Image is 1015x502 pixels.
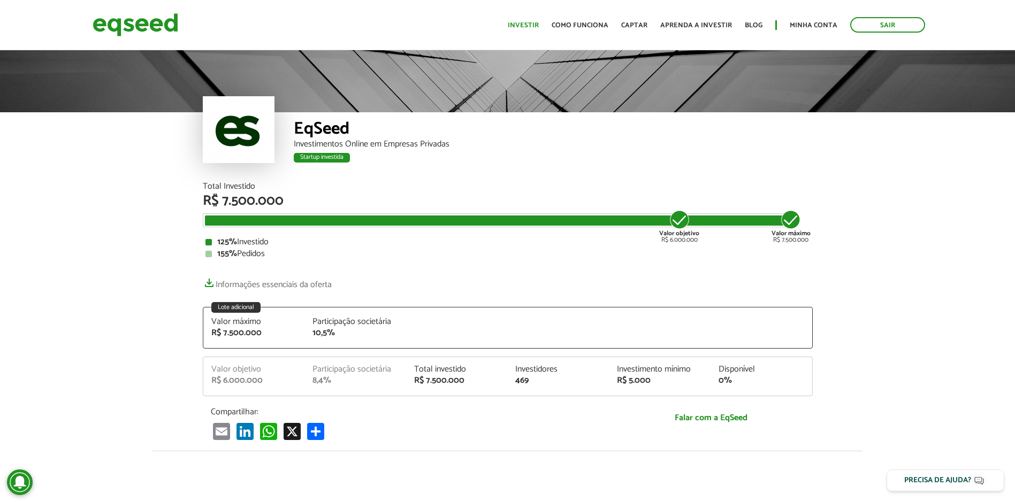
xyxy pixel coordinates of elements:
a: LinkedIn [234,422,256,440]
a: Informações essenciais da oferta [203,274,332,289]
div: Investimento mínimo [617,365,703,374]
div: EqSeed [294,120,813,140]
div: Investimentos Online em Empresas Privadas [294,140,813,149]
div: R$ 6.000.000 [211,376,297,385]
div: Pedidos [205,250,810,258]
strong: 155% [217,246,237,261]
a: WhatsApp [258,422,279,440]
div: 8,4% [312,376,398,385]
div: R$ 7.500.000 [203,194,813,208]
strong: 125% [217,235,237,249]
div: Total investido [414,365,500,374]
div: R$ 6.000.000 [659,209,699,243]
a: Aprenda a investir [660,22,732,29]
div: R$ 7.500.000 [772,209,811,243]
div: 10,5% [312,329,398,337]
strong: Valor objetivo [659,228,699,238]
div: 0% [719,376,804,385]
a: Minha conta [790,22,837,29]
div: Participação societária [312,318,398,326]
img: EqSeed [93,11,178,39]
div: Investidores [515,365,601,374]
a: Compartilhar [305,422,326,440]
div: Total Investido [203,182,813,191]
div: Participação societária [312,365,398,374]
div: Valor máximo [211,318,297,326]
a: Sair [850,17,925,33]
a: Blog [745,22,762,29]
a: X [281,422,303,440]
a: Email [211,422,232,440]
a: Captar [621,22,647,29]
div: R$ 7.500.000 [211,329,297,337]
a: Como funciona [552,22,608,29]
p: Compartilhar: [211,407,601,417]
strong: Valor máximo [772,228,811,238]
div: Startup investida [294,153,350,163]
div: Investido [205,238,810,246]
a: Falar com a EqSeed [617,407,805,429]
div: R$ 7.500.000 [414,376,500,385]
div: R$ 5.000 [617,376,703,385]
div: Valor objetivo [211,365,297,374]
div: 469 [515,376,601,385]
div: Disponível [719,365,804,374]
a: Investir [508,22,539,29]
div: Lote adicional [211,302,261,313]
